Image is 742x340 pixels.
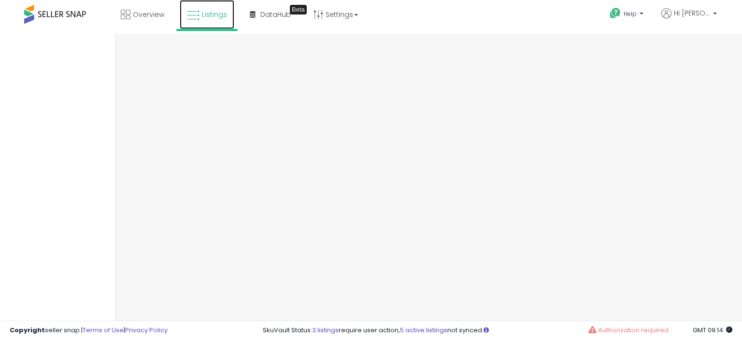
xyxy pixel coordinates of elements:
[290,5,307,15] div: Tooltip anchor
[133,10,164,19] span: Overview
[400,325,447,335] a: 5 active listings
[125,325,168,335] a: Privacy Policy
[10,326,168,335] div: seller snap | |
[598,325,669,335] span: Authorization required
[260,10,291,19] span: DataHub
[609,7,621,19] i: Get Help
[624,10,637,18] span: Help
[263,326,732,335] div: SkuVault Status: require user action, not synced.
[661,8,717,30] a: Hi [PERSON_NAME]
[202,10,227,19] span: Listings
[674,8,710,18] span: Hi [PERSON_NAME]
[10,325,45,335] strong: Copyright
[693,325,732,335] span: 2025-09-9 09:14 GMT
[312,325,339,335] a: 3 listings
[83,325,124,335] a: Terms of Use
